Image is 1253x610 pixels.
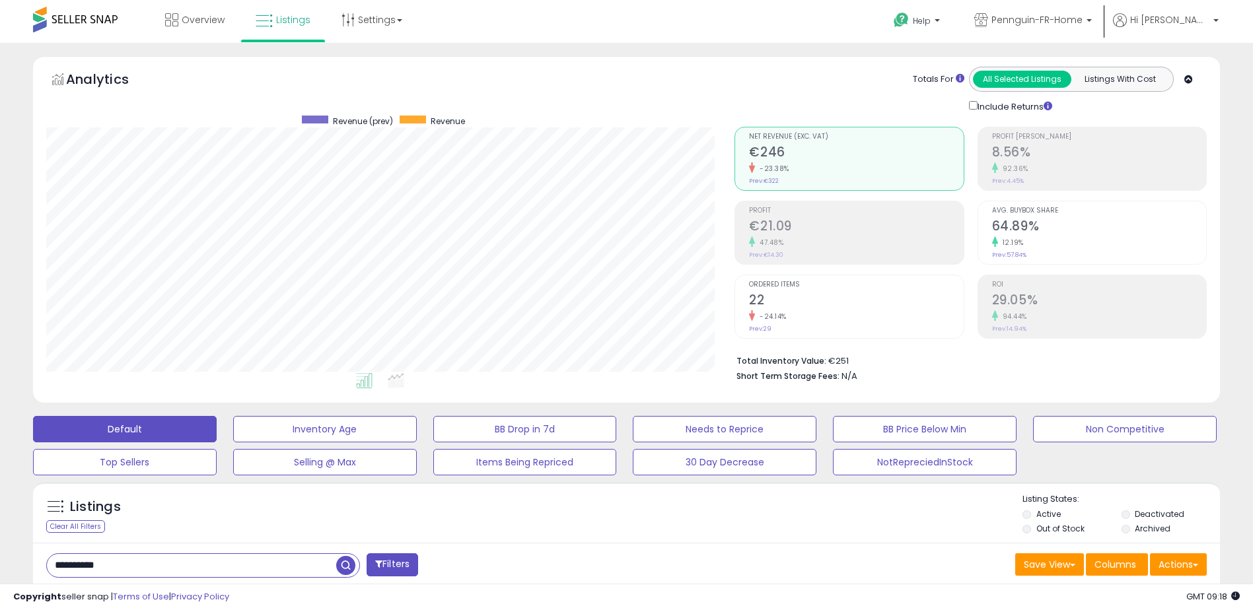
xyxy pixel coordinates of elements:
[633,449,816,475] button: 30 Day Decrease
[755,164,789,174] small: -23.38%
[749,145,963,162] h2: €246
[992,281,1206,288] span: ROI
[998,312,1027,322] small: 94.44%
[333,116,393,127] span: Revenue (prev)
[973,71,1071,88] button: All Selected Listings
[749,292,963,310] h2: 22
[276,13,310,26] span: Listings
[66,70,155,92] h5: Analytics
[998,238,1024,248] small: 12.19%
[755,312,787,322] small: -24.14%
[841,370,857,382] span: N/A
[833,416,1017,442] button: BB Price Below Min
[992,133,1206,141] span: Profit [PERSON_NAME]
[992,292,1206,310] h2: 29.05%
[992,325,1026,333] small: Prev: 14.94%
[749,207,963,215] span: Profit
[1135,523,1170,534] label: Archived
[992,251,1026,259] small: Prev: 57.84%
[1113,13,1219,43] a: Hi [PERSON_NAME]
[749,251,783,259] small: Prev: €14.30
[433,416,617,442] button: BB Drop in 7d
[633,416,816,442] button: Needs to Reprice
[46,520,105,533] div: Clear All Filters
[883,2,953,43] a: Help
[913,15,931,26] span: Help
[736,352,1197,368] li: €251
[1150,553,1207,576] button: Actions
[1036,508,1061,520] label: Active
[749,219,963,236] h2: €21.09
[113,590,169,603] a: Terms of Use
[991,13,1083,26] span: Pennguin-FR-Home
[233,416,417,442] button: Inventory Age
[913,73,964,86] div: Totals For
[1094,558,1136,571] span: Columns
[367,553,418,576] button: Filters
[749,325,771,333] small: Prev: 29
[1033,416,1217,442] button: Non Competitive
[992,177,1024,185] small: Prev: 4.45%
[33,449,217,475] button: Top Sellers
[992,207,1206,215] span: Avg. Buybox Share
[736,355,826,366] b: Total Inventory Value:
[33,416,217,442] button: Default
[1015,553,1084,576] button: Save View
[233,449,417,475] button: Selling @ Max
[431,116,465,127] span: Revenue
[736,370,840,382] b: Short Term Storage Fees:
[1186,590,1240,603] span: 2025-08-11 09:18 GMT
[1130,13,1209,26] span: Hi [PERSON_NAME]
[755,238,783,248] small: 47.48%
[171,590,229,603] a: Privacy Policy
[749,281,963,288] span: Ordered Items
[893,12,910,28] i: Get Help
[13,590,61,603] strong: Copyright
[1022,493,1220,506] p: Listing States:
[1135,508,1184,520] label: Deactivated
[959,98,1068,114] div: Include Returns
[1086,553,1148,576] button: Columns
[992,145,1206,162] h2: 8.56%
[70,498,121,516] h5: Listings
[749,133,963,141] span: Net Revenue (Exc. VAT)
[182,13,225,26] span: Overview
[1071,71,1169,88] button: Listings With Cost
[998,164,1028,174] small: 92.36%
[992,219,1206,236] h2: 64.89%
[1036,523,1085,534] label: Out of Stock
[13,591,229,603] div: seller snap | |
[833,449,1017,475] button: NotRepreciedInStock
[749,177,779,185] small: Prev: €322
[433,449,617,475] button: Items Being Repriced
